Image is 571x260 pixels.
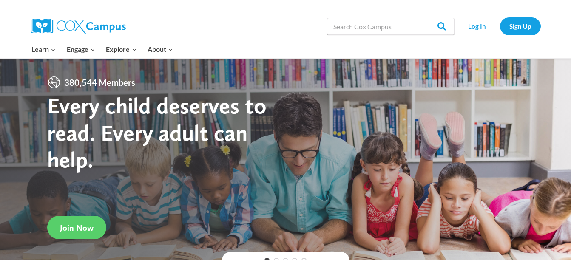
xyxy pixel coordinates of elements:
[31,19,126,34] img: Cox Campus
[31,44,56,55] span: Learn
[47,92,267,173] strong: Every child deserves to read. Every adult can help.
[61,76,139,89] span: 380,544 Members
[106,44,136,55] span: Explore
[148,44,173,55] span: About
[26,40,179,58] nav: Primary Navigation
[459,17,541,35] nav: Secondary Navigation
[47,216,106,239] a: Join Now
[327,18,455,35] input: Search Cox Campus
[60,223,94,233] span: Join Now
[459,17,496,35] a: Log In
[67,44,95,55] span: Engage
[500,17,541,35] a: Sign Up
